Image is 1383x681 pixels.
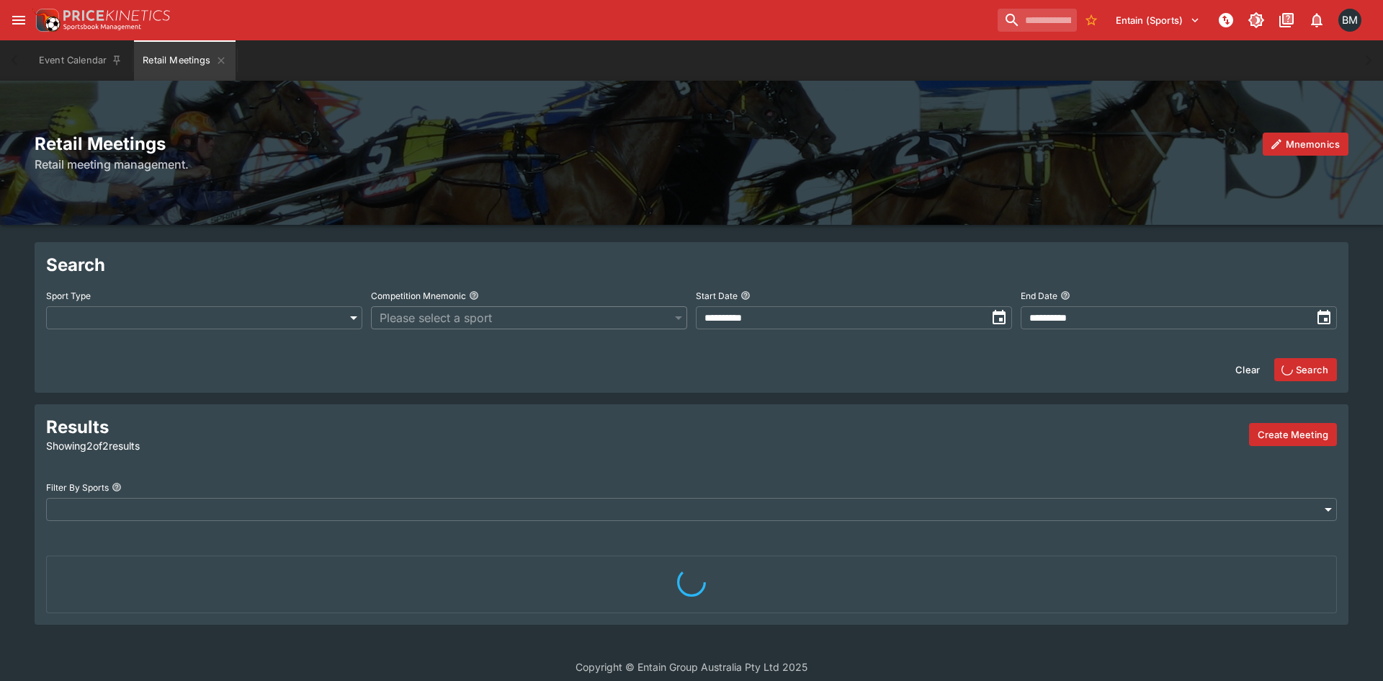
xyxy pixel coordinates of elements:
button: Competition Mnemonic [469,290,479,301]
h2: Results [46,416,461,438]
h2: Retail Meetings [35,133,1348,155]
button: End Date [1060,290,1070,301]
p: Showing 2 of 2 results [46,438,461,453]
button: Byron Monk [1334,4,1366,36]
button: Notifications [1304,7,1330,33]
button: Filter By Sports [112,482,122,492]
button: Clear [1227,358,1268,381]
img: PriceKinetics Logo [32,6,61,35]
input: search [998,9,1077,32]
button: Event Calendar [30,40,131,81]
button: Toggle light/dark mode [1243,7,1269,33]
button: Select Tenant [1107,9,1209,32]
div: Byron Monk [1338,9,1361,32]
button: open drawer [6,7,32,33]
h6: Retail meeting management. [35,156,1348,173]
button: No Bookmarks [1080,9,1103,32]
h2: Search [46,254,1337,276]
span: Please select a sport [380,309,664,326]
button: toggle date time picker [986,305,1012,331]
button: Mnemonics [1263,133,1348,156]
img: Sportsbook Management [63,24,141,30]
p: Filter By Sports [46,481,109,494]
button: Retail Meetings [134,40,235,81]
img: PriceKinetics [63,10,170,21]
button: Create a new meeting by adding events [1249,423,1337,446]
button: toggle date time picker [1311,305,1337,331]
button: Search [1274,358,1337,381]
p: Start Date [696,290,738,302]
p: Competition Mnemonic [371,290,466,302]
button: Documentation [1274,7,1299,33]
button: Start Date [740,290,751,301]
button: NOT Connected to PK [1213,7,1239,33]
p: Sport Type [46,290,91,302]
p: End Date [1021,290,1057,302]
